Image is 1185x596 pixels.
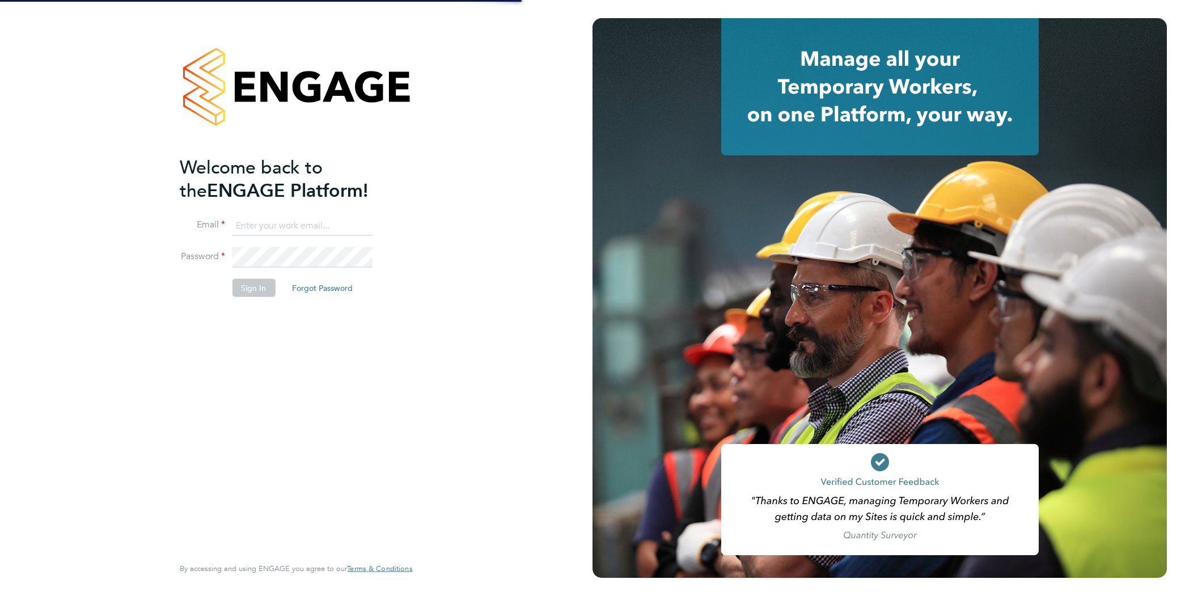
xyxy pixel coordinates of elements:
label: Password [180,251,225,263]
button: Sign In [232,279,275,297]
a: Terms & Conditions [347,564,412,573]
span: Welcome back to the [180,156,323,201]
label: Email [180,219,225,231]
button: Forgot Password [283,279,362,297]
input: Enter your work email... [232,215,372,236]
span: By accessing and using ENGAGE you agree to our [180,564,412,573]
h2: ENGAGE Platform! [180,155,401,202]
